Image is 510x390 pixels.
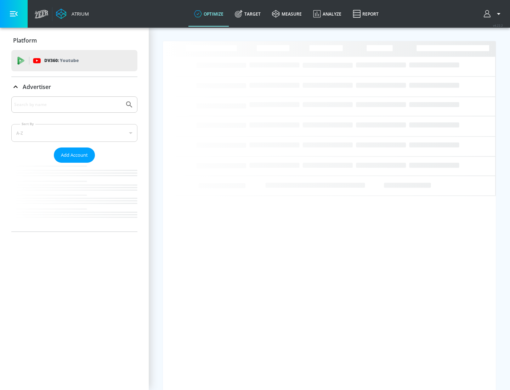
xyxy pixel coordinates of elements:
a: Report [347,1,384,27]
div: A-Z [11,124,137,142]
nav: list of Advertiser [11,163,137,232]
div: Advertiser [11,77,137,97]
div: Atrium [69,11,89,17]
input: Search by name [14,100,121,109]
p: Platform [13,37,37,44]
p: Youtube [60,57,79,64]
a: Analyze [307,1,347,27]
a: Target [229,1,266,27]
span: Add Account [61,151,88,159]
div: DV360: Youtube [11,50,137,71]
a: Atrium [56,9,89,19]
button: Add Account [54,147,95,163]
p: Advertiser [23,83,51,91]
div: Advertiser [11,96,137,232]
label: Sort By [20,122,35,126]
p: DV360: [44,57,79,65]
span: v 4.22.2 [493,23,503,27]
div: Platform [11,30,137,50]
a: measure [266,1,307,27]
a: optimize [188,1,229,27]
